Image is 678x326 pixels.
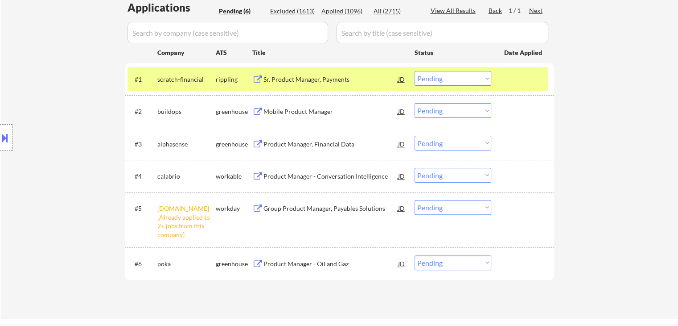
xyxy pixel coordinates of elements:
[216,75,252,84] div: rippling
[157,204,216,239] div: [DOMAIN_NAME] [Already applied to 2+ jobs from this company]
[127,22,328,43] input: Search by company (case sensitive)
[509,6,529,15] div: 1 / 1
[489,6,503,15] div: Back
[263,204,398,213] div: Group Product Manager, Payables Solutions
[157,140,216,149] div: alphasense
[127,2,216,13] div: Applications
[431,6,478,15] div: View All Results
[135,259,150,268] div: #6
[216,172,252,181] div: workable
[397,71,406,87] div: JD
[157,172,216,181] div: calabrio
[321,7,366,16] div: Applied (1096)
[415,44,491,60] div: Status
[397,255,406,272] div: JD
[397,168,406,184] div: JD
[263,107,398,116] div: Mobile Product Manager
[504,48,543,57] div: Date Applied
[397,136,406,152] div: JD
[529,6,543,15] div: Next
[157,75,216,84] div: scratch-financial
[219,7,263,16] div: Pending (6)
[263,140,398,149] div: Product Manager, Financial Data
[252,48,406,57] div: Title
[216,48,252,57] div: ATS
[157,48,216,57] div: Company
[374,7,418,16] div: All (2715)
[270,7,315,16] div: Excluded (1613)
[216,107,252,116] div: greenhouse
[397,200,406,216] div: JD
[397,103,406,119] div: JD
[263,259,398,268] div: Product Manager - Oil and Gaz
[337,22,548,43] input: Search by title (case sensitive)
[216,140,252,149] div: greenhouse
[263,75,398,84] div: Sr. Product Manager, Payments
[157,259,216,268] div: poka
[157,107,216,116] div: buildops
[263,172,398,181] div: Product Manager - Conversation Intelligence
[216,259,252,268] div: greenhouse
[216,204,252,213] div: workday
